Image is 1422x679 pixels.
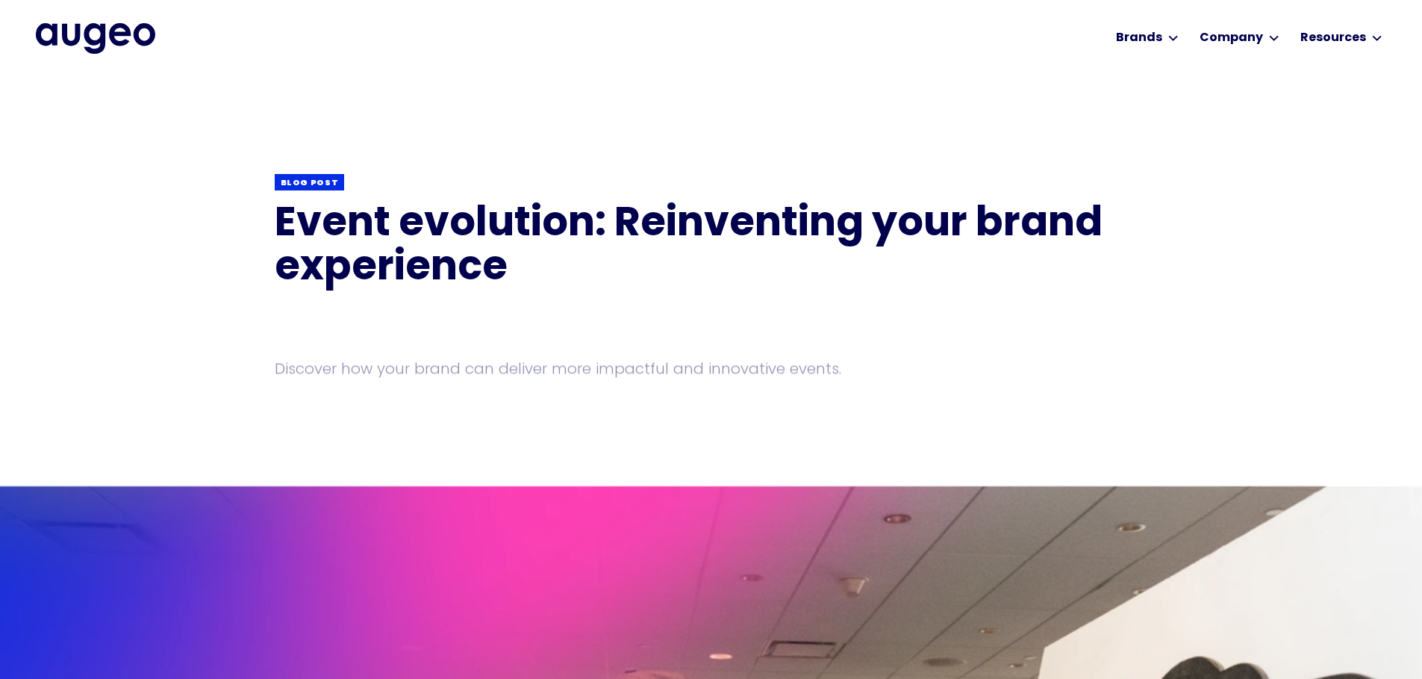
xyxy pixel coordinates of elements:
[1116,29,1162,47] div: Brands
[275,203,1148,292] h1: Event evolution: Reinventing your brand experience
[1300,29,1366,47] div: Resources
[1200,29,1263,47] div: Company
[275,358,1148,379] div: Discover how your brand can deliver more impactful and innovative events.
[281,178,339,189] div: Blog post
[36,23,155,53] a: home
[36,23,155,53] img: Augeo's full logo in midnight blue.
